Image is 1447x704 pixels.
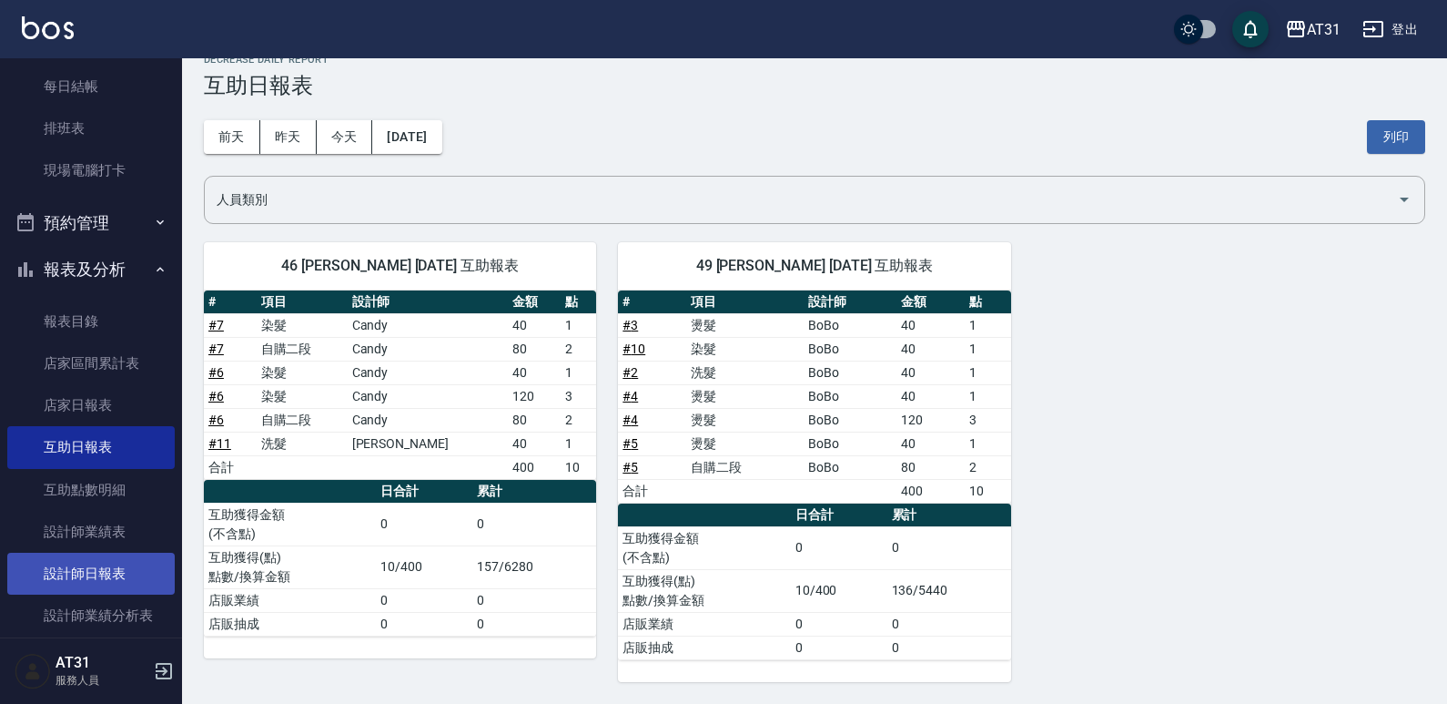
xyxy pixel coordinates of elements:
[896,408,965,432] td: 120
[791,636,887,659] td: 0
[7,342,175,384] a: 店家區間累計表
[618,479,686,503] td: 合計
[686,384,804,408] td: 燙髮
[804,361,896,384] td: BoBo
[622,365,638,380] a: #2
[204,480,596,637] table: a dense table
[561,455,596,479] td: 10
[965,479,1011,503] td: 10
[7,107,175,149] a: 排班表
[208,342,224,356] a: #7
[204,54,1425,66] h2: Decrease Daily Report
[15,653,51,689] img: Person
[7,511,175,553] a: 設計師業績表
[260,120,317,154] button: 昨天
[508,291,561,314] th: 金額
[208,318,224,332] a: #7
[508,455,561,479] td: 400
[376,503,472,546] td: 0
[965,291,1011,314] th: 點
[472,546,596,588] td: 157/6280
[804,291,896,314] th: 設計師
[686,408,804,432] td: 燙髮
[348,361,509,384] td: Candy
[896,384,965,408] td: 40
[618,612,790,636] td: 店販業績
[257,384,348,408] td: 染髮
[508,337,561,361] td: 80
[204,612,376,636] td: 店販抽成
[348,337,509,361] td: Candy
[640,257,988,275] span: 49 [PERSON_NAME] [DATE] 互助報表
[965,408,1011,432] td: 3
[965,337,1011,361] td: 1
[791,504,887,527] th: 日合計
[204,503,376,546] td: 互助獲得金額 (不含點)
[618,636,790,659] td: 店販抽成
[7,469,175,511] a: 互助點數明細
[622,413,638,427] a: #4
[887,504,1011,527] th: 累計
[561,408,596,432] td: 2
[804,384,896,408] td: BoBo
[1355,13,1425,46] button: 登出
[887,569,1011,612] td: 136/5440
[887,612,1011,636] td: 0
[7,638,175,679] a: 設計師抽成報表
[204,291,596,480] table: a dense table
[896,455,965,479] td: 80
[508,408,561,432] td: 80
[965,313,1011,337] td: 1
[887,526,1011,569] td: 0
[686,313,804,337] td: 燙髮
[887,636,1011,659] td: 0
[804,432,896,455] td: BoBo
[376,588,472,612] td: 0
[472,588,596,612] td: 0
[376,480,472,504] th: 日合計
[561,291,596,314] th: 點
[896,313,965,337] td: 40
[508,361,561,384] td: 40
[257,337,348,361] td: 自購二段
[622,318,638,332] a: #3
[7,426,175,468] a: 互助日報表
[622,389,638,403] a: #4
[204,73,1425,98] h3: 互助日報表
[561,337,596,361] td: 2
[208,436,231,451] a: #11
[622,436,638,451] a: #5
[686,361,804,384] td: 洗髮
[508,313,561,337] td: 40
[804,337,896,361] td: BoBo
[257,408,348,432] td: 自購二段
[1232,11,1269,47] button: save
[226,257,574,275] span: 46 [PERSON_NAME] [DATE] 互助報表
[508,432,561,455] td: 40
[1307,18,1341,41] div: AT31
[56,654,148,672] h5: AT31
[618,291,1010,504] table: a dense table
[896,432,965,455] td: 40
[965,432,1011,455] td: 1
[618,504,1010,660] table: a dense table
[348,291,509,314] th: 設計師
[317,120,373,154] button: 今天
[257,361,348,384] td: 染髮
[686,432,804,455] td: 燙髮
[965,455,1011,479] td: 2
[22,16,74,39] img: Logo
[965,361,1011,384] td: 1
[376,612,472,636] td: 0
[561,432,596,455] td: 1
[804,408,896,432] td: BoBo
[348,408,509,432] td: Candy
[686,337,804,361] td: 染髮
[1390,185,1419,214] button: Open
[208,389,224,403] a: #6
[804,313,896,337] td: BoBo
[896,291,965,314] th: 金額
[804,455,896,479] td: BoBo
[7,595,175,637] a: 設計師業績分析表
[348,313,509,337] td: Candy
